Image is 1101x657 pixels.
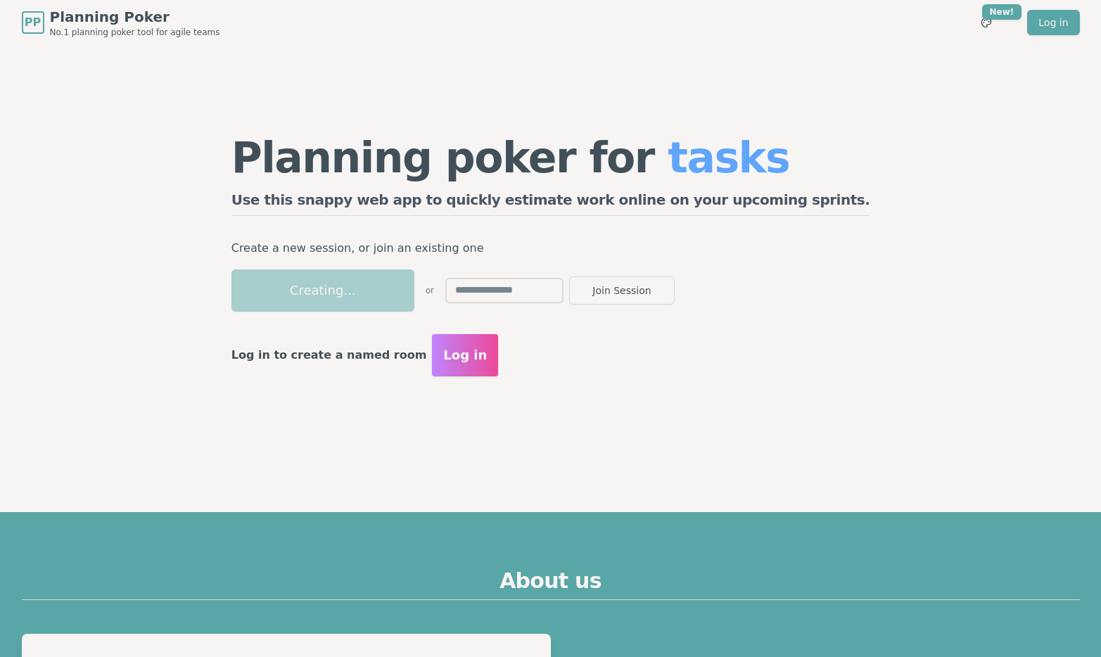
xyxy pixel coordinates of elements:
span: No.1 planning poker tool for agile teams [50,27,220,38]
h2: About us [22,568,1080,600]
span: tasks [668,133,789,182]
span: or [426,285,434,296]
h2: Use this snappy web app to quickly estimate work online on your upcoming sprints. [231,190,870,216]
a: PPPlanning PokerNo.1 planning poker tool for agile teams [22,7,220,38]
button: Log in [432,334,498,376]
div: New! [982,4,1022,20]
span: Log in [443,345,487,365]
span: Planning Poker [50,7,220,27]
span: PP [25,14,41,31]
p: Log in to create a named room [231,345,427,365]
button: Join Session [569,276,675,305]
p: Create a new session, or join an existing one [231,238,870,258]
button: New! [974,10,999,35]
h1: Planning poker for [231,136,870,179]
a: Log in [1027,10,1079,35]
